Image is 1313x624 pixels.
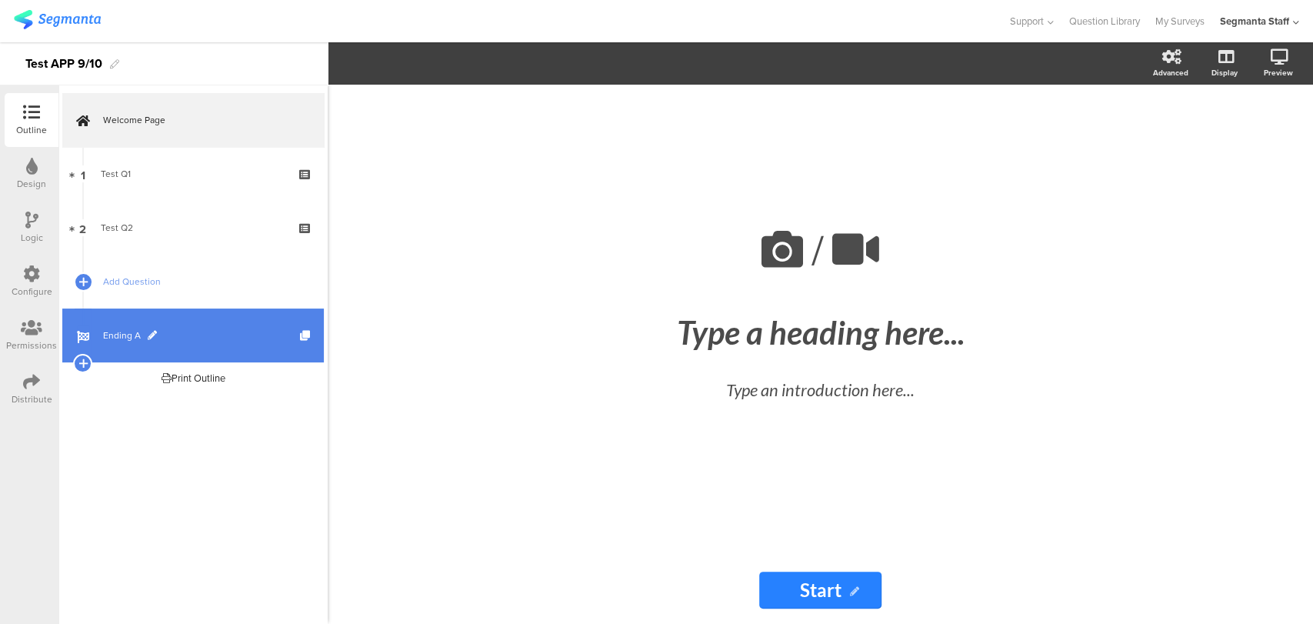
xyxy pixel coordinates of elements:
[536,313,1105,352] div: Type a heading here...
[16,123,47,137] div: Outline
[811,220,824,281] span: /
[552,377,1090,402] div: Type an introduction here...
[103,112,300,128] span: Welcome Page
[14,10,101,29] img: segmanta logo
[300,331,313,341] i: Duplicate
[759,572,881,609] input: Start
[79,219,86,236] span: 2
[1153,67,1188,78] div: Advanced
[21,231,43,245] div: Logic
[1211,67,1238,78] div: Display
[162,371,225,385] div: Print Outline
[103,328,300,343] span: Ending A
[1220,14,1289,28] div: Segmanta Staff
[12,392,52,406] div: Distribute
[101,220,285,235] div: Test Q2
[101,166,285,182] div: Test Q1
[6,339,57,352] div: Permissions
[103,274,300,289] span: Add Question
[81,165,85,182] span: 1
[1010,14,1044,28] span: Support
[62,201,324,255] a: 2 Test Q2
[17,177,46,191] div: Design
[62,93,324,147] a: Welcome Page
[25,52,102,76] div: Test APP 9/10
[12,285,52,299] div: Configure
[62,309,324,362] a: Ending A
[62,147,324,201] a: 1 Test Q1
[1264,67,1293,78] div: Preview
